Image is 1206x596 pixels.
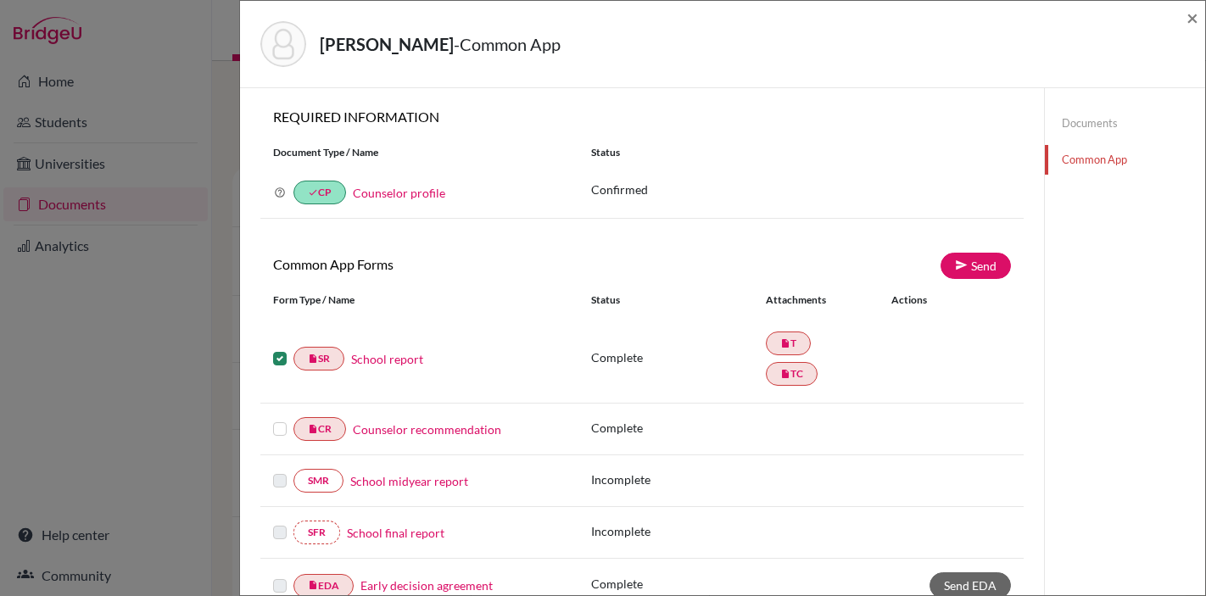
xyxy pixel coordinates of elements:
[293,181,346,204] a: doneCP
[591,419,766,437] p: Complete
[293,521,340,544] a: SFR
[780,338,790,348] i: insert_drive_file
[308,187,318,198] i: done
[260,256,642,272] h6: Common App Forms
[1045,145,1205,175] a: Common App
[347,524,444,542] a: School final report
[1186,8,1198,28] button: Close
[591,575,766,593] p: Complete
[944,578,997,593] span: Send EDA
[591,522,766,540] p: Incomplete
[293,417,346,441] a: insert_drive_fileCR
[591,348,766,366] p: Complete
[591,471,766,488] p: Incomplete
[293,347,344,370] a: insert_drive_fileSR
[308,354,318,364] i: insert_drive_file
[591,292,766,308] div: Status
[360,577,493,594] a: Early decision agreement
[308,580,318,590] i: insert_drive_file
[578,145,1024,160] div: Status
[353,421,501,438] a: Counselor recommendation
[454,34,561,54] span: - Common App
[780,369,790,379] i: insert_drive_file
[1045,109,1205,138] a: Documents
[260,145,578,160] div: Document Type / Name
[351,350,423,368] a: School report
[766,292,871,308] div: Attachments
[320,34,454,54] strong: [PERSON_NAME]
[308,424,318,434] i: insert_drive_file
[260,109,1024,125] h6: REQUIRED INFORMATION
[350,472,468,490] a: School midyear report
[871,292,976,308] div: Actions
[293,469,343,493] a: SMR
[591,181,1011,198] p: Confirmed
[353,186,445,200] a: Counselor profile
[941,253,1011,279] a: Send
[1186,5,1198,30] span: ×
[766,362,818,386] a: insert_drive_fileTC
[260,292,578,308] div: Form Type / Name
[766,331,811,355] a: insert_drive_fileT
